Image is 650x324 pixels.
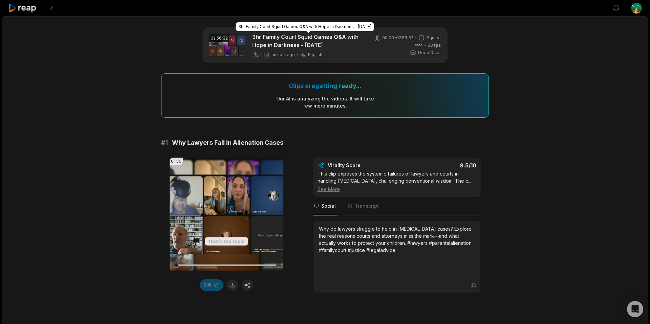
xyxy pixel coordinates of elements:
span: fps [434,43,441,48]
div: Clips are getting ready... [289,82,361,90]
div: Virality Score [328,162,400,169]
div: Open Intercom Messenger [627,301,643,317]
span: Social [321,203,336,209]
span: Square [427,35,441,41]
video: Your browser does not support mp4 format. [170,158,283,271]
span: 00:00 - 02:56:32 [382,35,413,41]
div: 8.5 /10 [404,162,476,169]
span: 30 [428,42,441,48]
div: 3hr Family Court Squid Games Q&A with Hope in Darkness - [DATE] [236,22,374,31]
div: This clip exposes the systemic failures of lawyers and courts in handling [MEDICAL_DATA], challen... [318,170,476,193]
span: Deep Diver [418,50,441,56]
div: 02:56:32 [209,34,229,42]
span: an hour ago [272,52,295,57]
span: English [308,52,322,57]
div: Why do lawyers struggle to help in [MEDICAL_DATA] cases? Explore the real reasons courts and atto... [319,225,475,254]
div: Our AI is analyzing the video s . It will take few more minutes. [276,95,374,109]
span: Transcript [355,203,379,209]
div: See More [318,186,476,193]
span: Why Lawyers Fail in Alienation Cases [172,138,283,147]
span: # 1 [161,138,168,147]
nav: Tabs [313,197,481,215]
button: Edit [200,279,223,291]
p: 3hr Family Court Squid Games Q&A with Hope in Darkness - [DATE] [252,33,366,49]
